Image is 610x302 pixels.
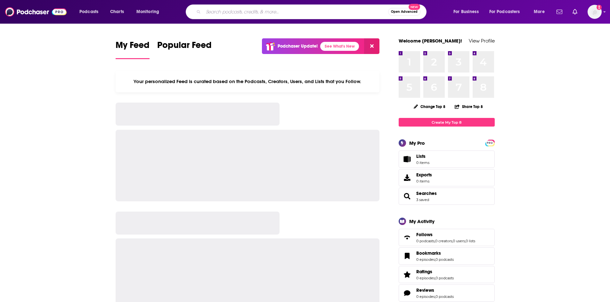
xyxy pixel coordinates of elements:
a: Bookmarks [416,250,454,256]
button: Change Top 8 [410,103,450,111]
button: open menu [449,7,487,17]
a: Show notifications dropdown [554,6,565,17]
a: Create My Top 8 [399,118,495,127]
span: New [409,4,420,10]
a: Exports [399,169,495,186]
div: Search podcasts, credits, & more... [192,4,433,19]
input: Search podcasts, credits, & more... [203,7,388,17]
img: Podchaser - Follow, Share and Rate Podcasts [5,6,67,18]
span: Popular Feed [157,40,212,54]
button: Show profile menu [588,5,602,19]
a: Bookmarks [401,252,414,260]
span: Ratings [416,269,432,275]
span: Bookmarks [399,247,495,265]
span: My Feed [116,40,150,54]
span: Open Advanced [391,10,418,13]
span: Monitoring [136,7,159,16]
span: Lists [416,153,429,159]
a: 3 saved [416,197,429,202]
a: 0 episodes [416,294,435,299]
a: Ratings [416,269,454,275]
span: Lists [401,155,414,164]
button: Open AdvancedNew [388,8,420,16]
span: Exports [416,172,432,178]
div: Your personalized Feed is curated based on the Podcasts, Creators, Users, and Lists that you Follow. [116,71,380,92]
a: See What's New [320,42,359,51]
svg: Add a profile image [597,5,602,10]
span: Charts [110,7,124,16]
span: 0 items [416,160,429,165]
a: 0 users [453,239,465,243]
span: More [534,7,545,16]
a: View Profile [469,38,495,44]
a: 0 podcasts [435,276,454,280]
span: Follows [416,232,433,237]
span: Podcasts [79,7,98,16]
span: , [435,239,435,243]
a: Charts [106,7,128,17]
a: Searches [416,190,437,196]
span: For Business [453,7,479,16]
a: Searches [401,192,414,201]
a: Popular Feed [157,40,212,59]
button: open menu [132,7,167,17]
a: Reviews [416,287,454,293]
a: Reviews [401,289,414,298]
button: open menu [75,7,107,17]
a: Show notifications dropdown [570,6,580,17]
a: 0 episodes [416,276,435,280]
button: Share Top 8 [454,100,483,113]
a: Ratings [401,270,414,279]
span: Ratings [399,266,495,283]
p: Podchaser Update! [278,43,318,49]
span: Bookmarks [416,250,441,256]
a: Follows [401,233,414,242]
a: 0 lists [466,239,475,243]
a: Lists [399,151,495,168]
a: My Feed [116,40,150,59]
button: open menu [485,7,529,17]
span: Lists [416,153,426,159]
a: 0 episodes [416,257,435,262]
a: 0 podcasts [416,239,435,243]
div: My Pro [409,140,425,146]
span: Follows [399,229,495,246]
div: My Activity [409,218,435,224]
span: Exports [401,173,414,182]
img: User Profile [588,5,602,19]
a: Follows [416,232,475,237]
a: PRO [486,140,494,145]
span: PRO [486,141,494,145]
a: 0 creators [435,239,452,243]
a: Welcome [PERSON_NAME]! [399,38,462,44]
span: Searches [399,188,495,205]
span: 0 items [416,179,432,183]
span: Logged in as WesBurdett [588,5,602,19]
button: open menu [529,7,553,17]
span: Reviews [416,287,434,293]
a: 0 podcasts [435,257,454,262]
span: Reviews [399,284,495,302]
a: 0 podcasts [435,294,454,299]
span: For Podcasters [489,7,520,16]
